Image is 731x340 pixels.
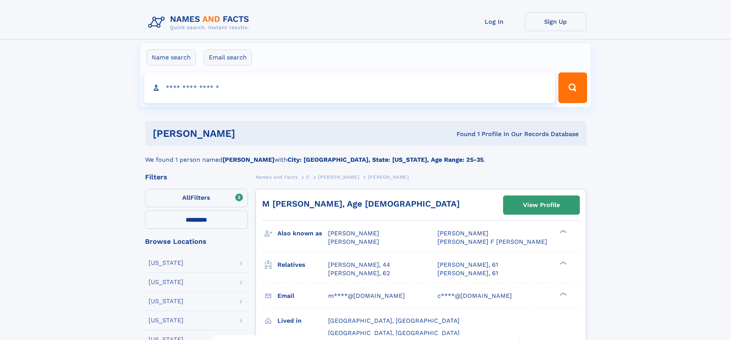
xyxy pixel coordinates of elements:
[277,258,328,271] h3: Relatives
[328,317,460,324] span: [GEOGRAPHIC_DATA], [GEOGRAPHIC_DATA]
[346,130,579,138] div: Found 1 Profile In Our Records Database
[437,261,498,269] a: [PERSON_NAME], 61
[306,174,310,180] span: C
[437,230,488,237] span: [PERSON_NAME]
[277,289,328,302] h3: Email
[318,172,359,182] a: [PERSON_NAME]
[318,174,359,180] span: [PERSON_NAME]
[328,329,460,337] span: [GEOGRAPHIC_DATA], [GEOGRAPHIC_DATA]
[558,291,567,296] div: ❯
[464,12,525,31] a: Log In
[145,146,586,164] div: We found 1 person named with .
[145,174,248,181] div: Filters
[144,72,555,103] input: search input
[287,156,483,163] b: City: [GEOGRAPHIC_DATA], State: [US_STATE], Age Range: 25-35
[147,49,196,66] label: Name search
[149,317,183,324] div: [US_STATE]
[262,199,460,209] a: M [PERSON_NAME], Age [DEMOGRAPHIC_DATA]
[437,238,547,245] span: [PERSON_NAME] F [PERSON_NAME]
[149,260,183,266] div: [US_STATE]
[145,12,256,33] img: Logo Names and Facts
[149,298,183,304] div: [US_STATE]
[182,194,190,201] span: All
[145,238,248,245] div: Browse Locations
[223,156,274,163] b: [PERSON_NAME]
[256,172,298,182] a: Names and Facts
[204,49,252,66] label: Email search
[558,72,587,103] button: Search Button
[328,269,390,278] a: [PERSON_NAME], 62
[328,230,379,237] span: [PERSON_NAME]
[153,129,346,138] h1: [PERSON_NAME]
[368,174,409,180] span: [PERSON_NAME]
[306,172,310,182] a: C
[503,196,579,214] a: View Profile
[558,229,567,234] div: ❯
[328,261,390,269] a: [PERSON_NAME], 44
[558,260,567,265] div: ❯
[523,196,560,214] div: View Profile
[525,12,586,31] a: Sign Up
[437,269,498,278] a: [PERSON_NAME], 61
[277,227,328,240] h3: Also known as
[328,238,379,245] span: [PERSON_NAME]
[145,189,248,207] label: Filters
[277,314,328,327] h3: Lived in
[149,279,183,285] div: [US_STATE]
